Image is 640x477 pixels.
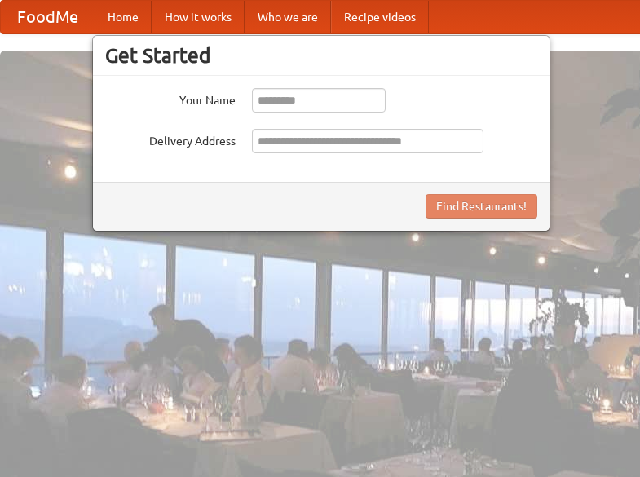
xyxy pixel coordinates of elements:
[105,88,236,108] label: Your Name
[105,129,236,149] label: Delivery Address
[152,1,245,33] a: How it works
[331,1,429,33] a: Recipe videos
[95,1,152,33] a: Home
[245,1,331,33] a: Who we are
[105,43,537,68] h3: Get Started
[1,1,95,33] a: FoodMe
[426,194,537,219] button: Find Restaurants!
